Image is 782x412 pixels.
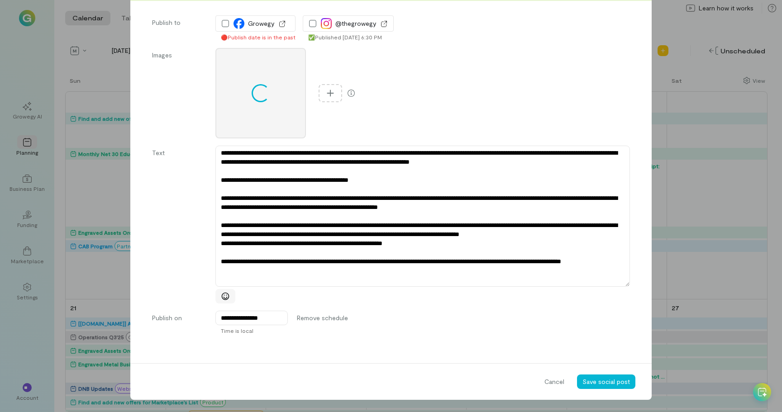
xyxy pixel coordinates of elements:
span: Cancel [544,377,564,386]
div: ✅ Published [DATE] 6:30 PM [308,33,394,41]
label: Publish to [152,18,206,41]
label: Publish on [152,313,206,322]
div: Add emoji [215,289,235,303]
span: Remove schedule [297,313,348,322]
span: @thegrowegy [335,19,376,28]
label: Images [152,51,206,138]
div: 🔴 Publish date is in the past [221,33,296,41]
span: Growegy [248,19,274,28]
label: Text [152,148,206,303]
button: Save social post [577,374,635,389]
img: Instagram [321,18,332,29]
span: Time is local [221,327,253,334]
div: Reorder image Expert Guidance.png [215,48,306,138]
img: Facebook [234,18,244,29]
span: Save social post [582,378,630,385]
